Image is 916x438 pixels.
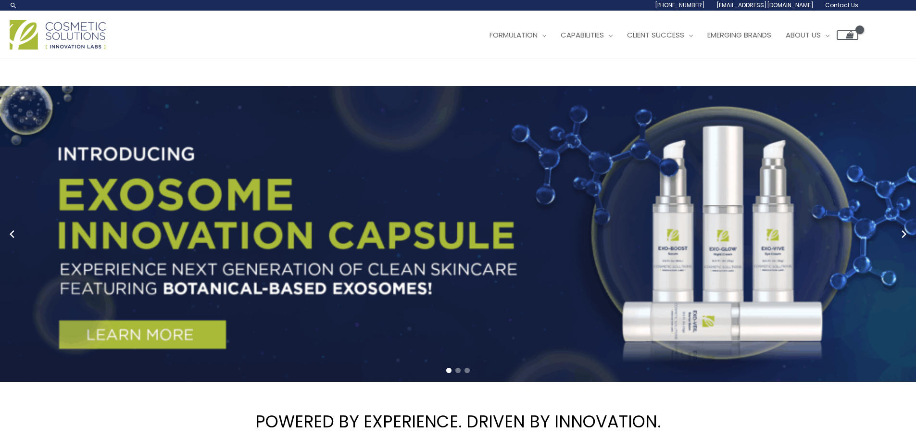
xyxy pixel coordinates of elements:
span: Emerging Brands [707,30,771,40]
span: Formulation [489,30,538,40]
a: About Us [778,21,837,50]
a: View Shopping Cart, empty [837,30,858,40]
img: Cosmetic Solutions Logo [10,20,106,50]
a: Formulation [482,21,553,50]
button: Previous slide [5,227,19,241]
span: About Us [786,30,821,40]
nav: Site Navigation [475,21,858,50]
span: Contact Us [825,1,858,9]
a: Search icon link [10,1,17,9]
span: Client Success [627,30,684,40]
span: Go to slide 3 [464,368,470,373]
span: Capabilities [561,30,604,40]
span: [PHONE_NUMBER] [655,1,705,9]
span: Go to slide 1 [446,368,452,373]
span: [EMAIL_ADDRESS][DOMAIN_NAME] [716,1,814,9]
a: Capabilities [553,21,620,50]
button: Next slide [897,227,911,241]
a: Client Success [620,21,700,50]
span: Go to slide 2 [455,368,461,373]
a: Emerging Brands [700,21,778,50]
